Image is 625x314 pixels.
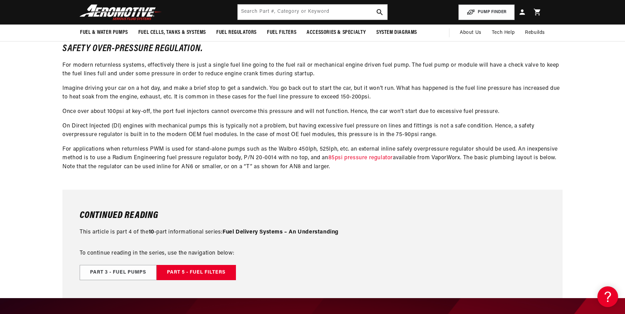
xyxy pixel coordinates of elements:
[75,25,133,41] summary: Fuel & Water Pumps
[222,229,339,235] strong: Fuel Delivery Systems – An Understanding
[62,107,563,116] p: Once over about 100psi at key-off, the port fuel injectors cannot overcome this pressure and will...
[492,29,515,37] span: Tech Help
[371,25,422,41] summary: System Diagrams
[458,4,515,20] button: PUMP FINDER
[307,29,366,36] span: Accessories & Specialty
[80,29,128,36] span: Fuel & Water Pumps
[211,25,262,41] summary: Fuel Regulators
[372,4,387,20] button: search button
[62,61,563,79] p: For modern returnless systems, effectively there is just a single fuel line going to the fuel rai...
[157,265,236,280] a: Part 5 - Fuel Filters
[138,29,206,36] span: Fuel Cells, Tanks & Systems
[487,25,520,41] summary: Tech Help
[238,4,387,20] input: Search by Part Number, Category or Keyword
[328,155,393,161] a: 85psi pressure regulator
[216,29,257,36] span: Fuel Regulators
[62,228,563,244] p: This article is part 4 of the -part informational series:
[525,29,545,37] span: Rebuilds
[455,25,487,41] a: About Us
[149,229,154,235] strong: 10
[62,84,563,102] p: Imagine driving your car on a hot day, and make a brief stop to get a sandwich. You go back out t...
[62,145,563,172] p: For applications when returnless PWM is used for stand-alone pumps such as the Walbro 450lph, 525...
[460,30,482,35] span: About Us
[133,25,211,41] summary: Fuel Cells, Tanks & Systems
[62,249,563,265] p: To continue reading in the series, use the navigation below:
[78,4,164,20] img: Aeromotive
[267,29,296,36] span: Fuel Filters
[62,44,202,54] strong: Safety over-pressure regulation.
[262,25,301,41] summary: Fuel Filters
[301,25,371,41] summary: Accessories & Specialty
[376,29,417,36] span: System Diagrams
[80,265,157,280] a: Part 3 - Fuel Pumps
[62,122,563,140] p: On Direct Injected (DI) engines with mechanical pumps this is typically not a problem, but having...
[520,25,550,41] summary: Rebuilds
[62,211,563,220] h2: Continued Reading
